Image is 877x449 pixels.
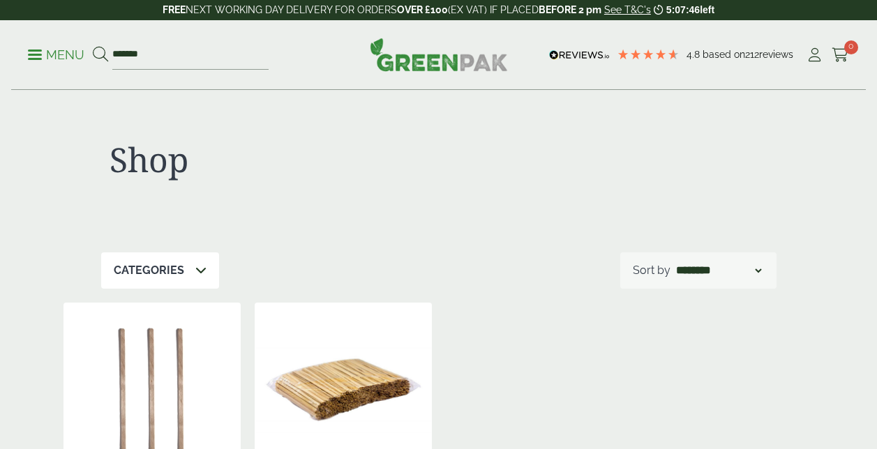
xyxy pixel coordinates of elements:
strong: OVER £100 [397,4,448,15]
select: Shop order [673,262,764,279]
a: Menu [28,47,84,61]
i: Cart [832,48,849,62]
h1: Shop [110,139,430,180]
i: My Account [806,48,823,62]
a: See T&C's [604,4,651,15]
p: Menu [28,47,84,63]
p: Sort by [633,262,670,279]
span: 5:07:46 [666,4,700,15]
span: 0 [844,40,858,54]
span: Based on [703,49,745,60]
strong: FREE [163,4,186,15]
p: Categories [114,262,184,279]
a: 0 [832,45,849,66]
div: 4.79 Stars [617,48,680,61]
span: left [700,4,714,15]
strong: BEFORE 2 pm [539,4,601,15]
img: GreenPak Supplies [370,38,508,71]
span: reviews [759,49,793,60]
span: 212 [745,49,759,60]
img: REVIEWS.io [549,50,610,60]
span: 4.8 [687,49,703,60]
